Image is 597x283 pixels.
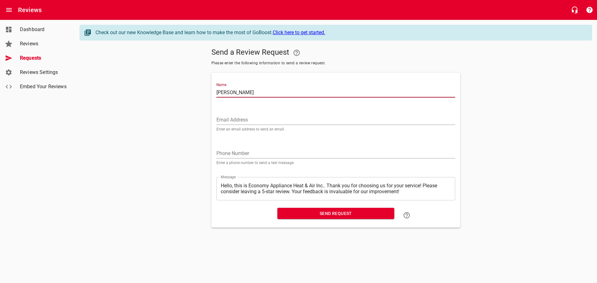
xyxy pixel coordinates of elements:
[20,26,67,33] span: Dashboard
[211,45,460,60] h5: Send a Review Request
[20,54,67,62] span: Requests
[216,83,226,87] label: Name
[20,69,67,76] span: Reviews Settings
[20,40,67,48] span: Reviews
[289,45,304,60] a: Your Google or Facebook account must be connected to "Send a Review Request"
[282,210,389,217] span: Send Request
[216,127,455,131] p: Enter an email address to send an email.
[567,2,582,17] button: Live Chat
[277,208,394,219] button: Send Request
[20,83,67,90] span: Embed Your Reviews
[216,161,455,165] p: Enter a phone number to send a text message.
[18,5,42,15] h6: Reviews
[273,30,325,35] a: Click here to get started.
[221,183,451,194] textarea: Hello, this is Economy Appliance Heat & Air Inc.. Thank you for choosing us for your service! Ple...
[211,60,460,66] span: Please enter the following information to send a review request.
[2,2,16,17] button: Open drawer
[95,29,585,36] div: Check out our new Knowledge Base and learn how to make the most of GoBoost.
[399,208,414,223] a: Learn how to "Send a Review Request"
[582,2,597,17] button: Support Portal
